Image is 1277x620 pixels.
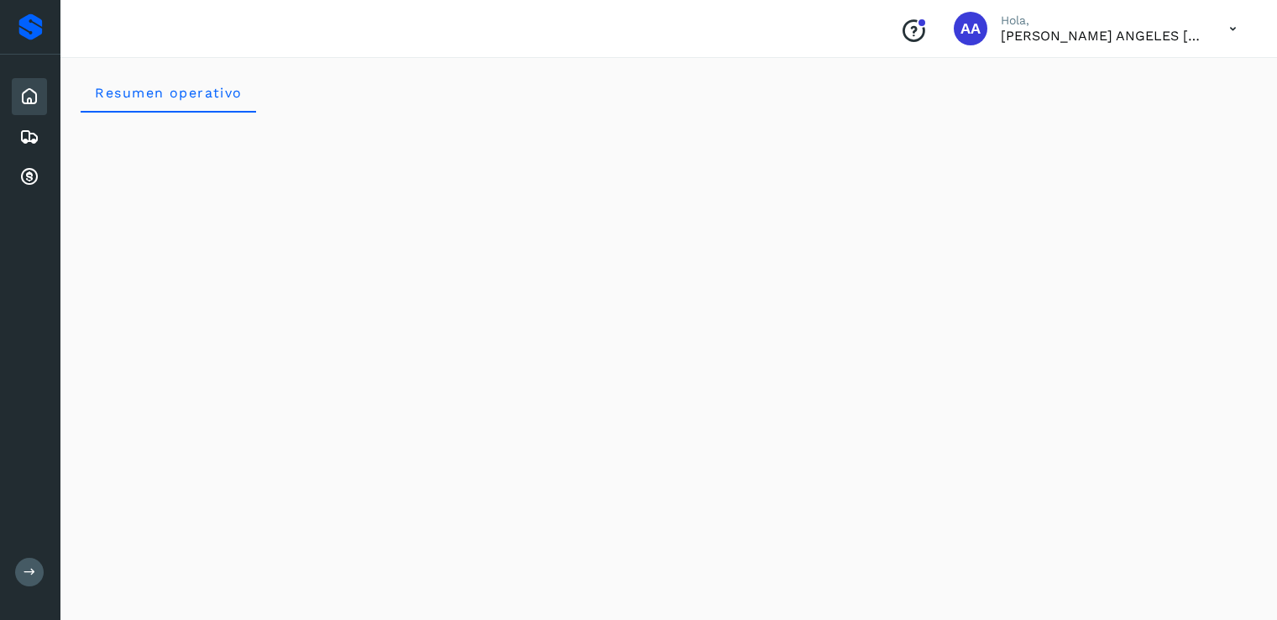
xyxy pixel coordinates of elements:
[12,78,47,115] div: Inicio
[1001,28,1202,44] p: ADRIAN ANGELES GARCIA
[12,159,47,196] div: Cuentas por cobrar
[12,118,47,155] div: Embarques
[1001,13,1202,28] p: Hola,
[94,85,243,101] span: Resumen operativo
